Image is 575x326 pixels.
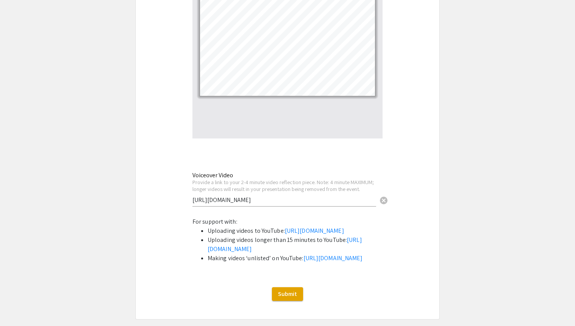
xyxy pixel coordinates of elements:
[6,292,32,320] iframe: Chat
[192,179,376,192] div: Provide a link to your 2-4 minute video reflection piece. Note: 4 minute MAXIMUM; longer videos w...
[208,254,383,263] li: Making videos ‘unlisted’ on YouTube:
[303,254,363,262] a: [URL][DOMAIN_NAME]
[376,192,391,208] button: Clear
[379,196,388,205] span: cancel
[192,218,237,226] span: For support with:
[192,196,376,204] input: Type Here
[285,227,344,235] a: [URL][DOMAIN_NAME]
[272,287,303,301] button: Submit
[192,171,233,179] mat-label: Voiceover Video
[208,226,383,235] li: Uploading videos to YouTube:
[208,235,383,254] li: Uploading videos longer than 15 minutes to YouTube:
[278,290,297,298] span: Submit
